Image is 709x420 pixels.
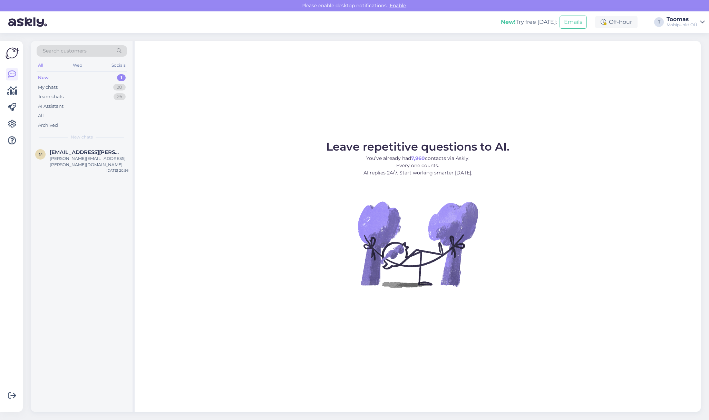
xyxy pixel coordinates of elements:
a: ToomasMobipunkt OÜ [667,17,705,28]
div: T [654,17,664,27]
span: monika.aedma@gmail.com [50,149,122,155]
div: Off-hour [595,16,638,28]
div: [DATE] 20:56 [106,168,128,173]
div: Toomas [667,17,697,22]
div: Web [71,61,84,70]
b: 7,960 [411,155,425,161]
div: Team chats [38,93,64,100]
div: 1 [117,74,126,81]
div: New [38,74,49,81]
img: Askly Logo [6,47,19,60]
div: Try free [DATE]: [501,18,557,26]
div: [PERSON_NAME][EMAIL_ADDRESS][PERSON_NAME][DOMAIN_NAME] [50,155,128,168]
div: 20 [113,84,126,91]
img: No Chat active [356,182,480,306]
div: Archived [38,122,58,129]
span: m [39,152,42,157]
span: New chats [71,134,93,140]
p: You’ve already had contacts via Askly. Every one counts. AI replies 24/7. Start working smarter [... [326,155,509,176]
span: Enable [388,2,408,9]
div: All [38,112,44,119]
div: 26 [114,93,126,100]
span: Search customers [43,47,87,55]
div: All [37,61,45,70]
b: New! [501,19,516,25]
div: AI Assistant [38,103,64,110]
span: Leave repetitive questions to AI. [326,140,509,153]
div: Mobipunkt OÜ [667,22,697,28]
div: My chats [38,84,58,91]
div: Socials [110,61,127,70]
button: Emails [560,16,587,29]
